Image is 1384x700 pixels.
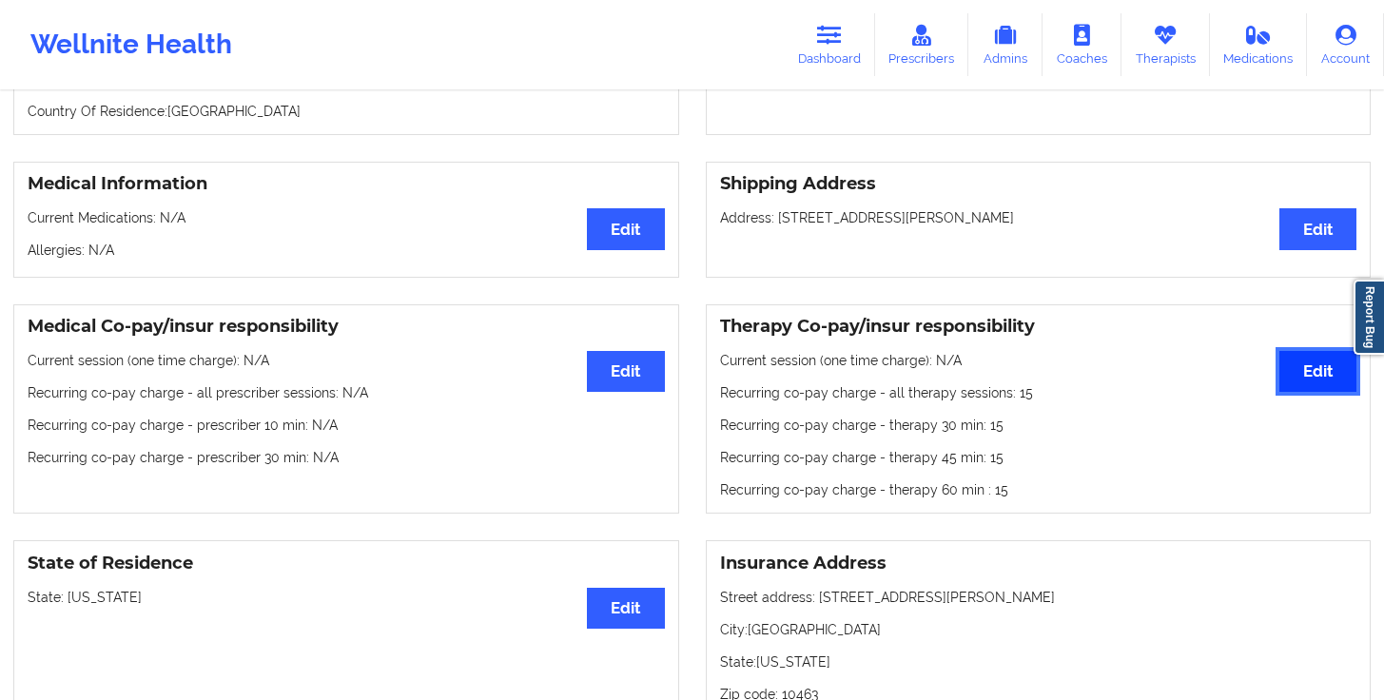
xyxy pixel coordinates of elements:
[28,588,665,607] p: State: [US_STATE]
[875,13,969,76] a: Prescribers
[1279,351,1356,392] button: Edit
[720,588,1357,607] p: Street address: [STREET_ADDRESS][PERSON_NAME]
[720,480,1357,499] p: Recurring co-pay charge - therapy 60 min : 15
[28,553,665,574] h3: State of Residence
[587,208,664,249] button: Edit
[784,13,875,76] a: Dashboard
[28,102,665,121] p: Country Of Residence: [GEOGRAPHIC_DATA]
[720,351,1357,370] p: Current session (one time charge): N/A
[720,620,1357,639] p: City: [GEOGRAPHIC_DATA]
[1043,13,1121,76] a: Coaches
[28,241,665,260] p: Allergies: N/A
[1121,13,1210,76] a: Therapists
[968,13,1043,76] a: Admins
[720,652,1357,671] p: State: [US_STATE]
[720,448,1357,467] p: Recurring co-pay charge - therapy 45 min : 15
[28,416,665,435] p: Recurring co-pay charge - prescriber 10 min : N/A
[1210,13,1308,76] a: Medications
[1279,208,1356,249] button: Edit
[720,553,1357,574] h3: Insurance Address
[720,173,1357,195] h3: Shipping Address
[1354,280,1384,355] a: Report Bug
[28,208,665,227] p: Current Medications: N/A
[587,351,664,392] button: Edit
[1307,13,1384,76] a: Account
[28,448,665,467] p: Recurring co-pay charge - prescriber 30 min : N/A
[587,588,664,629] button: Edit
[720,383,1357,402] p: Recurring co-pay charge - all therapy sessions : 15
[720,208,1357,227] p: Address: [STREET_ADDRESS][PERSON_NAME]
[720,316,1357,338] h3: Therapy Co-pay/insur responsibility
[28,173,665,195] h3: Medical Information
[28,316,665,338] h3: Medical Co-pay/insur responsibility
[720,416,1357,435] p: Recurring co-pay charge - therapy 30 min : 15
[28,351,665,370] p: Current session (one time charge): N/A
[28,383,665,402] p: Recurring co-pay charge - all prescriber sessions : N/A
